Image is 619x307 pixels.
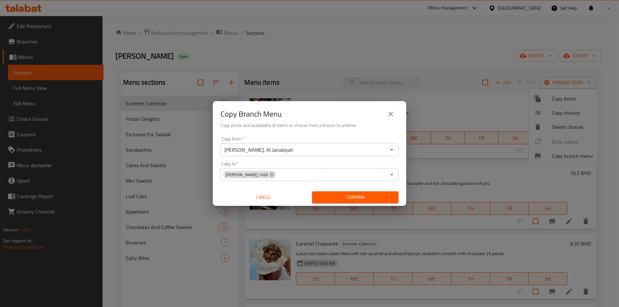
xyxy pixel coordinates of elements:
[312,191,398,203] button: Confirm
[223,172,270,178] span: [PERSON_NAME], Hidd
[387,170,396,179] button: Open
[383,106,398,122] button: close
[221,191,307,203] button: Cancel
[317,193,393,201] span: Confirm
[221,122,398,129] h6: Copy prices and availability of items or choices from a branch to another
[223,171,276,178] div: [PERSON_NAME], Hidd
[387,145,396,154] button: Open
[221,109,282,119] h2: Copy Branch Menu
[223,193,304,201] span: Cancel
